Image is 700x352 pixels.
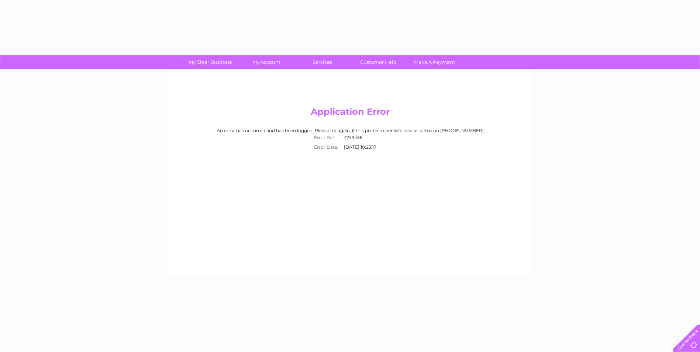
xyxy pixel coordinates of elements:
[310,142,342,152] th: Error Date:
[404,55,465,69] a: Make A Payment
[236,55,297,69] a: My Account
[310,133,342,142] th: Error Ref:
[175,128,526,152] div: An error has occurred and has been logged. Please try again, if this problem persists please call...
[342,142,390,152] td: [DATE] 10:23:17
[180,55,241,69] a: My Clear Business
[342,133,390,142] td: 4749456
[292,55,353,69] a: Services
[175,107,526,121] h2: Application Error
[348,55,409,69] a: Customer Help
